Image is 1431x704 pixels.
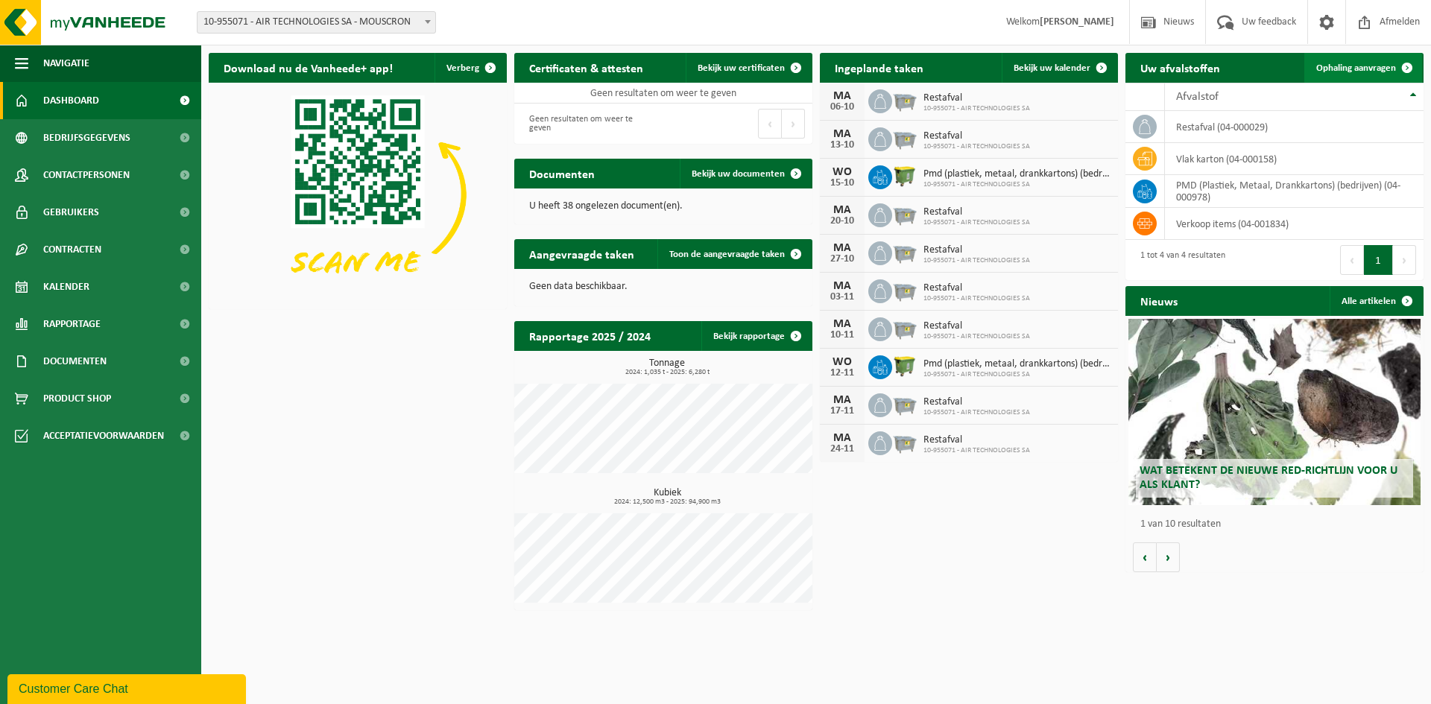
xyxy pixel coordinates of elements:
[43,305,101,343] span: Rapportage
[1014,63,1090,73] span: Bekijk uw kalender
[923,104,1030,113] span: 10-955071 - AIR TECHNOLOGIES SA
[1128,319,1421,505] a: Wat betekent de nieuwe RED-richtlijn voor u als klant?
[827,444,857,454] div: 24-11
[522,358,812,376] h3: Tonnage
[514,83,812,104] td: Geen resultaten om weer te geven
[923,130,1030,142] span: Restafval
[892,391,917,416] img: WB-2500-GAL-GY-01
[197,11,436,34] span: 10-955071 - AIR TECHNOLOGIES SA - MOUSCRON
[43,194,99,231] span: Gebruikers
[522,369,812,376] span: 2024: 1,035 t - 2025: 6,280 t
[892,315,917,340] img: WB-2500-GAL-GY-01
[758,109,782,139] button: Previous
[892,87,917,112] img: WB-2500-GAL-GY-01
[1125,53,1235,82] h2: Uw afvalstoffen
[892,429,917,454] img: WB-2500-GAL-GY-01
[1316,63,1396,73] span: Ophaling aanvragen
[1340,245,1364,275] button: Previous
[529,282,797,292] p: Geen data beschikbaar.
[43,231,101,268] span: Contracten
[514,239,649,268] h2: Aangevraagde taken
[923,358,1111,370] span: Pmd (plastiek, metaal, drankkartons) (bedrijven)
[827,394,857,406] div: MA
[701,321,811,351] a: Bekijk rapportage
[827,90,857,102] div: MA
[209,83,507,306] img: Download de VHEPlus App
[522,488,812,506] h3: Kubiek
[923,434,1030,446] span: Restafval
[827,242,857,254] div: MA
[923,256,1030,265] span: 10-955071 - AIR TECHNOLOGIES SA
[827,356,857,368] div: WO
[522,498,812,506] span: 2024: 12,500 m3 - 2025: 94,900 m3
[923,320,1030,332] span: Restafval
[827,330,857,340] div: 10-11
[43,156,130,194] span: Contactpersonen
[827,432,857,444] div: MA
[923,332,1030,341] span: 10-955071 - AIR TECHNOLOGIES SA
[1133,244,1225,276] div: 1 tot 4 van 4 resultaten
[820,53,938,82] h2: Ingeplande taken
[827,140,857,150] div: 13-10
[892,125,917,150] img: WB-2500-GAL-GY-01
[782,109,805,139] button: Next
[43,82,99,119] span: Dashboard
[514,53,658,82] h2: Certificaten & attesten
[923,168,1111,180] span: Pmd (plastiek, metaal, drankkartons) (bedrijven)
[7,671,249,704] iframe: chat widget
[1330,286,1422,316] a: Alle artikelen
[514,159,610,188] h2: Documenten
[827,204,857,216] div: MA
[1140,465,1397,491] span: Wat betekent de nieuwe RED-richtlijn voor u als klant?
[827,178,857,188] div: 15-10
[923,92,1030,104] span: Restafval
[892,163,917,188] img: WB-1100-HPE-GN-50
[657,239,811,269] a: Toon de aangevraagde taken
[827,292,857,302] div: 03-11
[1393,245,1416,275] button: Next
[923,408,1030,417] span: 10-955071 - AIR TECHNOLOGIES SA
[1140,519,1416,530] p: 1 van 10 resultaten
[1125,286,1192,315] h2: Nieuws
[1002,53,1116,83] a: Bekijk uw kalender
[43,380,111,417] span: Product Shop
[209,53,408,82] h2: Download nu de Vanheede+ app!
[892,201,917,226] img: WB-2500-GAL-GY-01
[43,119,130,156] span: Bedrijfsgegevens
[827,166,857,178] div: WO
[686,53,811,83] a: Bekijk uw certificaten
[827,216,857,226] div: 20-10
[1176,91,1219,103] span: Afvalstof
[923,282,1030,294] span: Restafval
[923,370,1111,379] span: 10-955071 - AIR TECHNOLOGIES SA
[923,218,1030,227] span: 10-955071 - AIR TECHNOLOGIES SA
[923,294,1030,303] span: 10-955071 - AIR TECHNOLOGIES SA
[669,250,785,259] span: Toon de aangevraagde taken
[1165,208,1424,240] td: verkoop items (04-001834)
[43,343,107,380] span: Documenten
[827,318,857,330] div: MA
[923,396,1030,408] span: Restafval
[1165,111,1424,143] td: restafval (04-000029)
[1364,245,1393,275] button: 1
[43,268,89,305] span: Kalender
[827,368,857,378] div: 12-11
[827,128,857,140] div: MA
[827,102,857,112] div: 06-10
[923,244,1030,256] span: Restafval
[1165,143,1424,175] td: vlak karton (04-000158)
[892,353,917,378] img: WB-1100-HPE-GN-50
[529,201,797,212] p: U heeft 38 ongelezen document(en).
[923,180,1111,189] span: 10-955071 - AIR TECHNOLOGIES SA
[923,206,1030,218] span: Restafval
[698,63,785,73] span: Bekijk uw certificaten
[892,239,917,264] img: WB-2500-GAL-GY-01
[1157,542,1180,572] button: Volgende
[1133,542,1157,572] button: Vorige
[892,277,917,302] img: WB-2500-GAL-GY-01
[43,417,164,454] span: Acceptatievoorwaarden
[435,53,505,83] button: Verberg
[1304,53,1422,83] a: Ophaling aanvragen
[827,406,857,416] div: 17-11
